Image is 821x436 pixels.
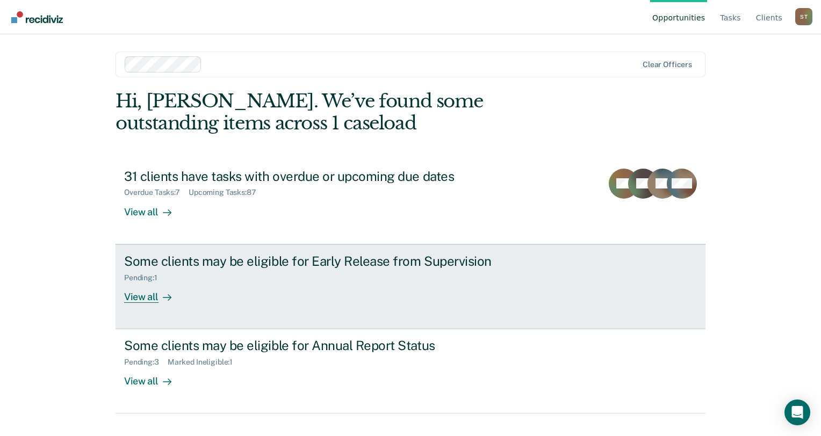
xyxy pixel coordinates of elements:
[124,188,189,197] div: Overdue Tasks : 7
[124,367,184,388] div: View all
[124,253,501,269] div: Some clients may be eligible for Early Release from Supervision
[116,90,587,134] div: Hi, [PERSON_NAME]. We’ve found some outstanding items across 1 caseload
[124,282,184,303] div: View all
[189,188,265,197] div: Upcoming Tasks : 87
[124,169,501,184] div: 31 clients have tasks with overdue or upcoming due dates
[124,338,501,353] div: Some clients may be eligible for Annual Report Status
[643,60,692,69] div: Clear officers
[124,197,184,218] div: View all
[168,358,241,367] div: Marked Ineligible : 1
[116,329,705,413] a: Some clients may be eligible for Annual Report StatusPending:3Marked Ineligible:1View all
[116,160,705,244] a: 31 clients have tasks with overdue or upcoming due datesOverdue Tasks:7Upcoming Tasks:87View all
[11,11,63,23] img: Recidiviz
[116,244,705,329] a: Some clients may be eligible for Early Release from SupervisionPending:1View all
[795,8,812,25] button: Profile dropdown button
[124,273,166,282] div: Pending : 1
[784,399,810,425] div: Open Intercom Messenger
[795,8,812,25] div: S T
[124,358,168,367] div: Pending : 3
